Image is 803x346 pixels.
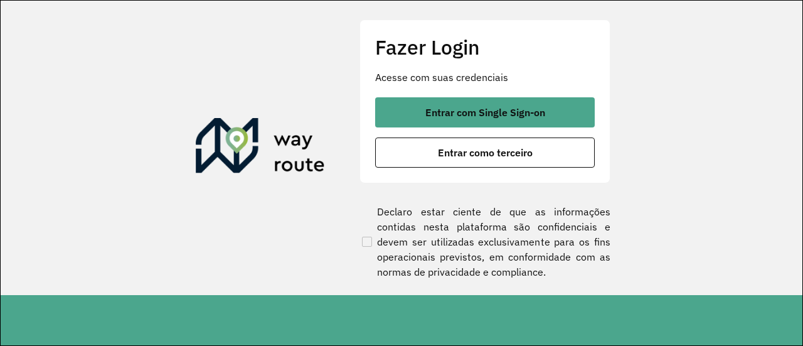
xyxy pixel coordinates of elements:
button: button [375,138,595,168]
button: button [375,97,595,127]
span: Entrar como terceiro [438,148,533,158]
span: Entrar com Single Sign-on [425,107,545,117]
img: Roteirizador AmbevTech [196,118,325,178]
p: Acesse com suas credenciais [375,70,595,85]
label: Declaro estar ciente de que as informações contidas nesta plataforma são confidenciais e devem se... [359,204,610,279]
h2: Fazer Login [375,35,595,59]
